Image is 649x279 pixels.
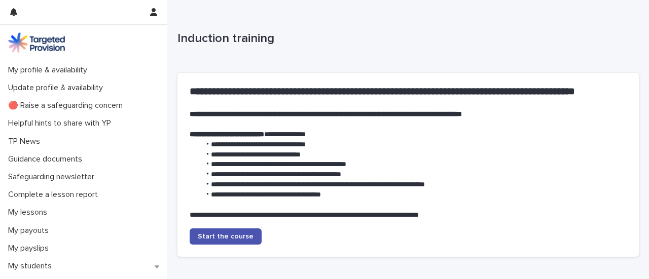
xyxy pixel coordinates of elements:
a: Start the course [190,228,262,245]
p: My students [4,261,60,271]
span: Start the course [198,233,254,240]
p: Induction training [177,31,635,46]
p: My lessons [4,208,55,217]
p: My payouts [4,226,57,235]
p: Complete a lesson report [4,190,106,200]
p: Guidance documents [4,154,90,164]
p: Update profile & availability [4,83,111,93]
p: 🔴 Raise a safeguarding concern [4,101,131,110]
img: M5nRWzHhSzIhMunXDL62 [8,32,65,53]
p: My profile & availability [4,65,95,75]
p: Safeguarding newsletter [4,172,102,182]
p: TP News [4,137,48,146]
p: Helpful hints to share with YP [4,118,119,128]
p: My payslips [4,244,57,253]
